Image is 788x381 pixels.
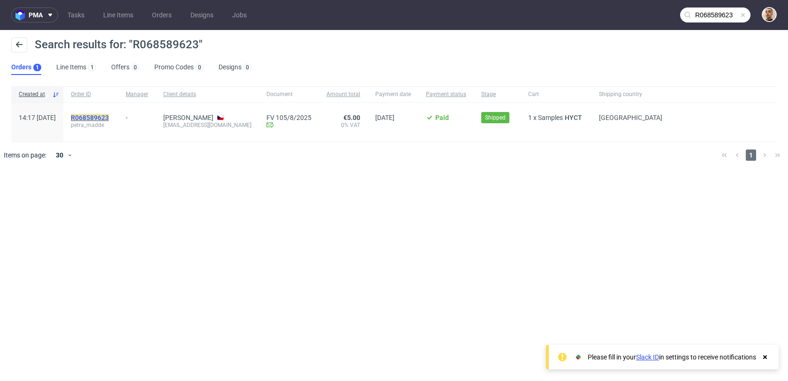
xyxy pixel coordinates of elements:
[435,114,449,121] span: Paid
[71,90,111,98] span: Order ID
[563,114,584,121] a: HYCT
[375,114,394,121] span: [DATE]
[219,60,251,75] a: Designs0
[71,121,111,129] span: petra_madde
[50,149,67,162] div: 30
[528,114,532,121] span: 1
[198,64,201,71] div: 0
[91,64,94,71] div: 1
[163,114,213,121] a: [PERSON_NAME]
[163,121,251,129] div: [EMAIL_ADDRESS][DOMAIN_NAME]
[19,114,56,121] span: 14:17 [DATE]
[71,114,109,121] mark: R068589623
[763,8,776,21] img: Bartłomiej Leśniczuk
[266,90,311,98] span: Document
[71,114,111,121] a: R068589623
[35,38,203,51] span: Search results for: "R068589623"
[29,12,43,18] span: pma
[4,150,46,160] span: Items on page:
[746,149,756,161] span: 1
[599,90,662,98] span: Shipping country
[528,114,584,121] div: x
[126,90,148,98] span: Manager
[246,64,249,71] div: 0
[11,60,41,75] a: Orders1
[326,121,360,129] span: 0% VAT
[15,10,29,21] img: logo
[588,352,756,362] div: Please fill in your in settings to receive notifications
[11,7,58,22] button: pma
[599,114,662,121] span: [GEOGRAPHIC_DATA]
[154,60,204,75] a: Promo Codes0
[134,64,137,71] div: 0
[574,352,583,362] img: Slack
[163,90,251,98] span: Client details
[426,90,466,98] span: Payment status
[266,114,311,121] a: FV 105/8/2025
[185,7,219,22] a: Designs
[111,60,139,75] a: Offers0
[326,90,360,98] span: Amount total
[375,90,411,98] span: Payment date
[56,60,96,75] a: Line Items1
[485,113,506,122] span: Shipped
[227,7,252,22] a: Jobs
[146,7,177,22] a: Orders
[343,114,360,121] span: €5.00
[62,7,90,22] a: Tasks
[126,110,148,121] div: -
[98,7,139,22] a: Line Items
[636,353,659,361] a: Slack ID
[538,114,563,121] span: Samples
[528,90,584,98] span: Cart
[19,90,48,98] span: Created at
[36,64,39,71] div: 1
[481,90,513,98] span: Stage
